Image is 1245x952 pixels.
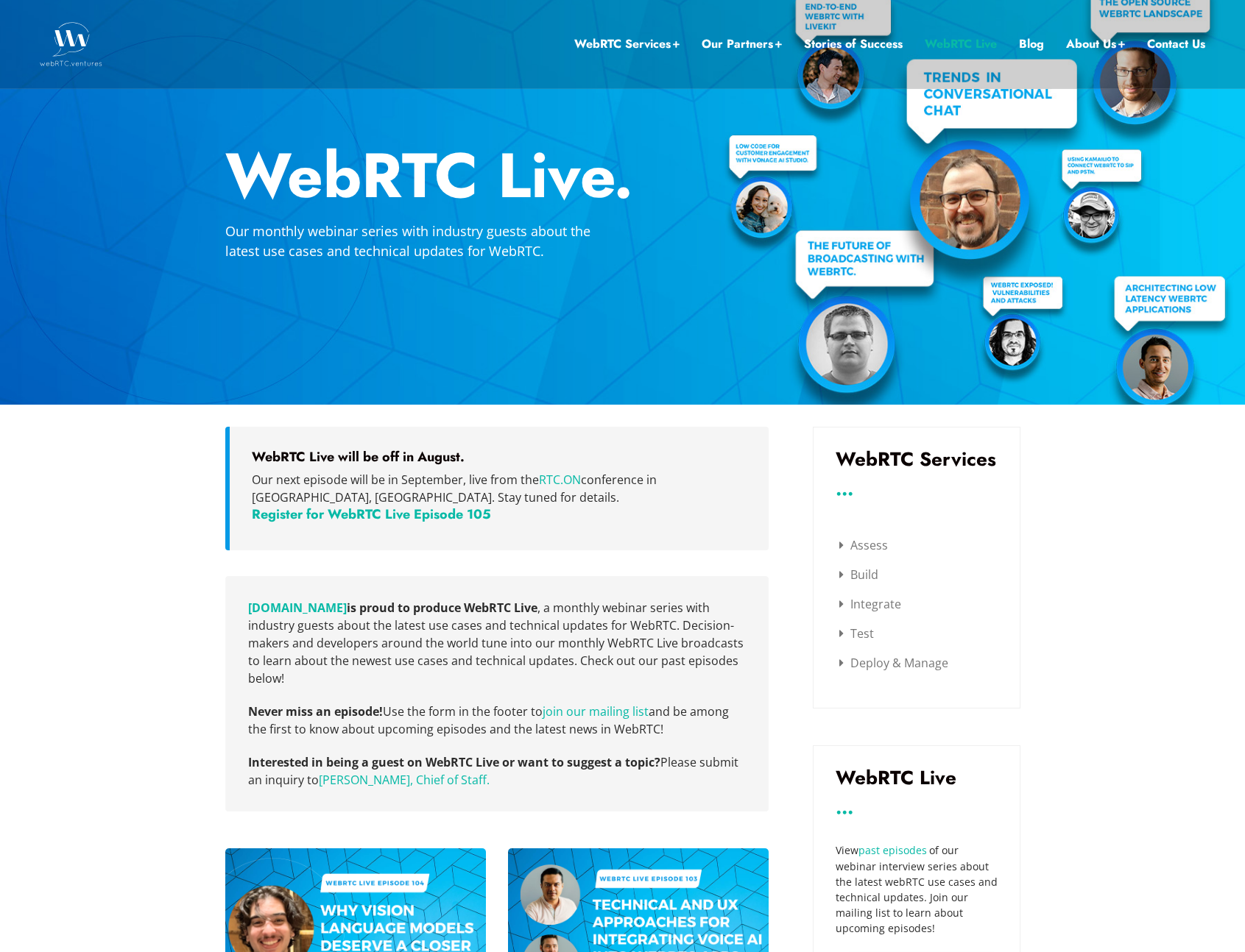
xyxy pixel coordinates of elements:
[543,703,649,720] a: Join our mailing list (opens in a new tab)
[248,703,746,738] p: Use the form in the footer to and be among the first to know about upcoming episodes and the late...
[1019,35,1044,54] a: Blog
[702,35,782,54] a: Our Partners
[248,599,746,687] p: , a monthly webinar series with industry guests about the latest use cases and technical updates ...
[248,600,347,616] a: (opens in a new tab)
[836,768,998,787] h3: WebRTC Live
[925,35,997,54] a: WebRTC Live
[252,449,747,465] h5: WebRTC Live will be off in August.
[40,22,102,66] img: WebRTC.ventures
[574,35,680,54] a: WebRTC Services
[836,450,998,469] h3: WebRTC Services
[248,600,537,616] strong: is proud to produce WebRTC Live
[1066,35,1125,54] a: About Us
[839,596,901,612] a: Integrate
[839,655,948,671] a: Deploy & Manage
[839,625,874,642] a: Test
[248,703,383,720] strong: Never miss an episode!
[858,843,927,857] a: past episodes
[539,472,581,488] a: RTC.ON
[252,505,491,524] a: Register for WebRTC Live Episode 105
[836,483,998,494] h3: ...
[319,772,490,788] a: [PERSON_NAME], Chief of Staff.
[252,471,747,506] p: Our next episode will be in September, live from the conference in [GEOGRAPHIC_DATA], [GEOGRAPHIC...
[225,221,623,261] p: Our monthly webinar series with industry guests about the latest use cases and technical updates ...
[1147,35,1205,54] a: Contact Us
[248,753,746,789] p: Please submit an inquiry to
[839,537,888,553] a: Assess
[839,566,878,583] a: Build
[248,754,660,770] strong: Interested in being a guest on WebRTC Live or want to suggest a topic?
[836,842,998,936] div: View of our webinar interview series about the latest webRTC use cases and technical updates. Joi...
[804,35,903,54] a: Stories of Success
[836,802,998,813] h3: ...
[225,144,1020,207] h2: WebRTC Live.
